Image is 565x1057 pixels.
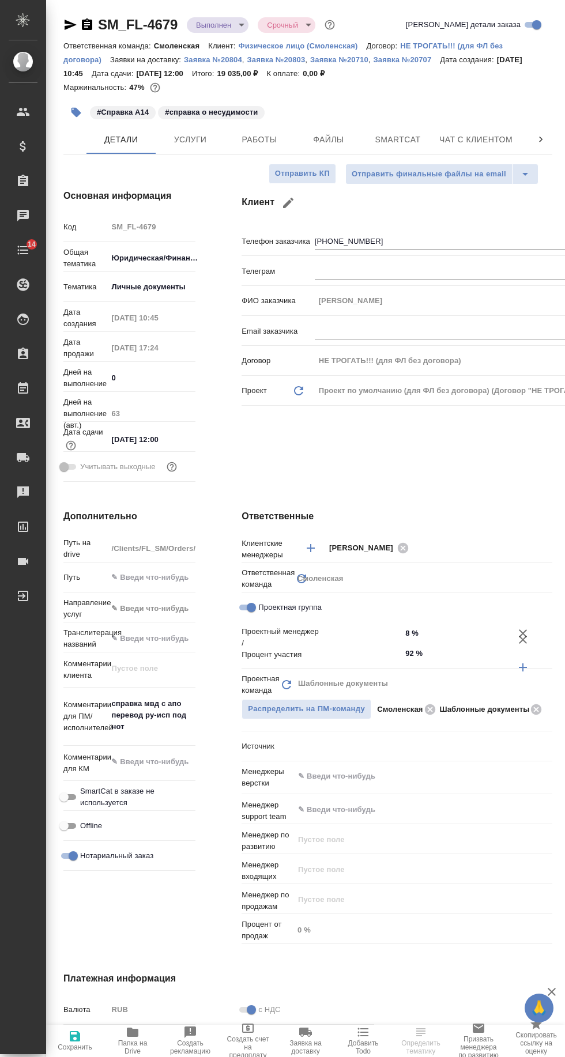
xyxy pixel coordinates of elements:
button: Open [546,547,548,549]
button: Добавить [509,654,537,681]
input: Пустое поле [297,862,525,876]
button: Сохранить [46,1025,104,1057]
p: Менеджер входящих [242,859,293,882]
p: Проектный менеджер / Процент участия [242,626,293,660]
div: Юридическая/Финансовая [107,248,212,268]
p: Шаблонные документы [440,704,530,715]
div: [PERSON_NAME] [329,541,412,555]
span: Smartcat [370,133,425,147]
p: Договор: [367,41,401,50]
button: Заявка №20707 [374,54,440,66]
button: Определить тематику [392,1025,450,1057]
button: Создать счет на предоплату [219,1025,277,1057]
a: Физическое лицо (Смоленская) [238,40,366,50]
button: Добавить менеджера [297,534,325,562]
input: Пустое поле [107,405,195,422]
p: ФИО заказчика [242,295,314,307]
input: ✎ Введи что-нибудь [297,802,510,816]
span: Учитывать выходные [80,461,156,473]
p: , [305,55,310,64]
button: Скопировать ссылку для ЯМессенджера [63,18,77,32]
span: Определить тематику [399,1039,443,1055]
div: ✎ Введи что-нибудь [107,599,212,618]
input: Пустое поле [297,892,525,906]
h4: Основная информация [63,189,195,203]
p: Менеджер по продажам [242,889,293,912]
p: Ответственная команда: [63,41,154,50]
button: Отправить КП [269,164,336,184]
p: Маржинальность: [63,83,129,92]
a: SM_FL-4679 [98,17,178,32]
p: Код [63,221,107,233]
span: Чат с клиентом [439,133,513,147]
p: [DATE] 12:00 [136,69,192,78]
button: Open [395,632,397,635]
input: ✎ Введи что-нибудь [401,645,509,662]
h4: Платежная информация [63,972,374,986]
button: Если добавить услуги и заполнить их объемом, то дата рассчитается автоматически [63,438,78,453]
span: Услуги [163,133,218,147]
span: Заявка на доставку [284,1039,327,1055]
span: 14 [21,239,43,250]
span: [PERSON_NAME] [329,542,400,554]
p: Тематика [63,281,107,293]
div: ✎ Введи что-нибудь [111,603,198,614]
p: Источник [242,741,293,752]
p: Итого: [192,69,217,78]
p: Процент от продаж [242,919,293,942]
p: Ответственная команда [242,567,295,590]
p: Договор [242,355,314,367]
button: Скопировать ссылку [80,18,94,32]
button: Выбери, если сб и вс нужно считать рабочими днями для выполнения заказа. [164,459,179,474]
p: Дата создания [63,307,107,330]
button: Заявка на доставку [277,1025,334,1057]
p: Заявка №20707 [374,55,440,64]
input: Пустое поле [107,309,195,326]
p: Транслитерация названий [63,627,107,650]
span: [PERSON_NAME] детали заказа [406,19,521,31]
button: Скопировать ссылку на оценку заказа [507,1025,565,1057]
p: Путь [63,572,107,583]
span: Отправить КП [275,167,330,180]
p: Комментарии клиента [63,658,107,681]
button: Доп статусы указывают на важность/срочность заказа [322,17,337,32]
p: Комментарии для ПМ/исполнителей [63,699,107,734]
button: Open [395,652,397,655]
button: Срочный [263,20,302,30]
p: Физическое лицо (Смоленская) [238,41,366,50]
div: Выполнен [187,17,248,33]
p: Проект [242,385,267,397]
span: Нотариальный заказ [80,850,153,862]
p: , [368,55,374,64]
p: 47% [129,83,147,92]
button: Добавить тэг [63,100,89,125]
p: Телефон заказчика [242,236,314,247]
p: Заявка №20710 [310,55,368,64]
input: Пустое поле [297,832,525,846]
p: Email заказчика [242,326,314,337]
button: 🙏 [525,994,553,1022]
button: Призвать менеджера по развитию [450,1025,507,1057]
p: Клиент: [208,41,238,50]
button: Папка на Drive [104,1025,161,1057]
span: Сохранить [58,1043,92,1051]
button: 8406.00 RUB; [148,80,163,95]
span: справка о несудимости [157,107,266,116]
span: Работы [232,133,287,147]
p: , [242,55,247,64]
button: Open [546,775,548,777]
p: Менеджер по развитию [242,829,293,852]
p: #Справка А14 [97,107,149,118]
div: ​ [293,737,552,756]
div: RUB [107,1000,212,1020]
p: Менеджер support team [242,799,293,822]
a: 14 [3,236,43,265]
div: split button [345,164,538,184]
button: Создать рекламацию [161,1025,219,1057]
span: с НДС [258,1004,280,1016]
p: Путь на drive [63,537,107,560]
span: Распределить на ПМ-команду [248,703,365,716]
div: Смоленская [293,569,552,588]
p: Дата сдачи [63,426,103,438]
span: 🙏 [529,996,549,1020]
